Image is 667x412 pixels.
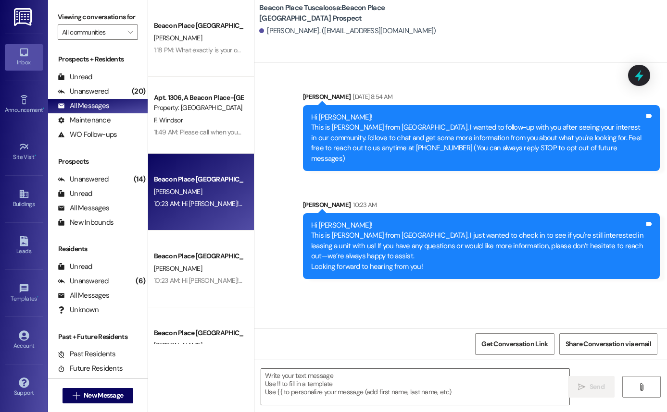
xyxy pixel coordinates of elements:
div: Hi [PERSON_NAME]! This is [PERSON_NAME] from [GEOGRAPHIC_DATA]. I wanted to follow-up with you af... [311,112,644,164]
b: Beacon Place Tuscaloosa: Beacon Place [GEOGRAPHIC_DATA] Prospect [259,3,452,24]
div: Residents [48,244,148,254]
div: Unread [58,72,92,82]
div: Beacon Place [GEOGRAPHIC_DATA] Prospect [154,328,243,338]
button: Get Conversation Link [475,333,554,355]
div: WO Follow-ups [58,130,117,140]
button: Share Conversation via email [559,333,657,355]
div: New Inbounds [58,218,113,228]
a: Account [5,327,43,353]
div: Maintenance [58,115,111,125]
span: F. Windsor [154,116,183,124]
span: • [43,105,44,112]
div: Unanswered [58,86,109,97]
span: Send [590,382,604,392]
a: Buildings [5,186,43,212]
span: • [35,152,36,159]
div: Property: [GEOGRAPHIC_DATA] [GEOGRAPHIC_DATA] [154,103,243,113]
div: Past + Future Residents [48,332,148,342]
div: All Messages [58,101,109,111]
span: New Message [84,390,123,400]
div: (14) [131,172,148,187]
div: [DATE] 8:54 AM [351,92,392,102]
div: All Messages [58,203,109,213]
div: Unread [58,189,92,199]
div: Past Residents [58,349,116,359]
div: Hi [PERSON_NAME]! This is [PERSON_NAME] from [GEOGRAPHIC_DATA]. I just wanted to check in to see ... [311,220,644,272]
i:  [578,383,585,391]
label: Viewing conversations for [58,10,138,24]
div: Unknown [58,305,99,315]
div: Unread [58,262,92,272]
div: Apt. 1306, A Beacon Place-[GEOGRAPHIC_DATA] [154,93,243,103]
div: Unanswered [58,276,109,286]
div: 10:23 AM [351,200,377,210]
div: Prospects + Residents [48,54,148,64]
div: All Messages [58,291,109,301]
a: Inbox [5,44,43,70]
button: New Message [63,388,134,403]
span: [PERSON_NAME] [154,264,202,273]
span: [PERSON_NAME] [154,187,202,196]
span: Share Conversation via email [566,339,651,349]
div: 11:49 AM: Please call when you have a moment. [154,128,284,136]
div: [PERSON_NAME]. ([EMAIL_ADDRESS][DOMAIN_NAME]) [259,26,436,36]
a: Leads [5,233,43,259]
span: Get Conversation Link [481,339,548,349]
div: (6) [133,274,148,289]
i:  [73,392,80,400]
span: [PERSON_NAME] [154,34,202,42]
span: [PERSON_NAME] [154,341,202,350]
a: Templates • [5,280,43,306]
div: Unanswered [58,174,109,184]
span: • [37,294,38,301]
a: Support [5,375,43,400]
div: Future Residents [58,364,123,374]
div: Beacon Place [GEOGRAPHIC_DATA] Prospect [154,21,243,31]
a: Site Visit • [5,139,43,165]
div: Beacon Place [GEOGRAPHIC_DATA] Prospect [154,174,243,184]
button: Send [568,376,615,398]
div: [PERSON_NAME] [303,92,660,105]
div: Beacon Place [GEOGRAPHIC_DATA] Prospect [154,251,243,261]
i:  [638,383,645,391]
div: Prospects [48,157,148,167]
i:  [127,28,133,36]
input: All communities [62,24,123,40]
div: [PERSON_NAME] [303,200,660,213]
img: ResiDesk Logo [14,8,34,26]
div: (20) [129,84,148,99]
